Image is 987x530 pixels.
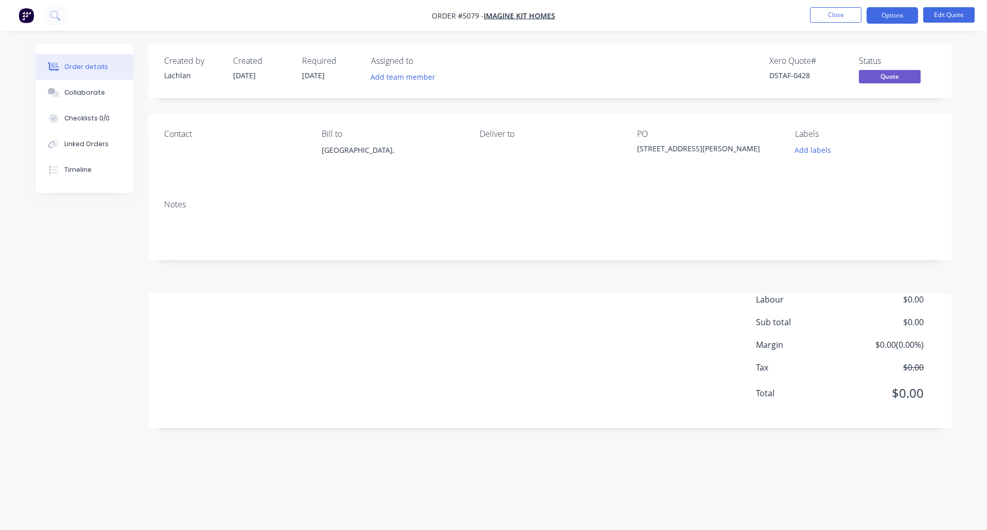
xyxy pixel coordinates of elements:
span: [DATE] [233,70,256,80]
span: $0.00 [848,384,924,402]
div: Lachlan [164,70,221,81]
span: $0.00 [848,293,924,306]
div: Deliver to [480,129,621,139]
button: Close [810,7,861,23]
div: [GEOGRAPHIC_DATA], [322,143,463,157]
div: Status [859,56,936,66]
span: Sub total [756,316,848,328]
span: Total [756,387,848,399]
span: Quote [859,70,921,83]
img: Factory [19,8,34,23]
div: [STREET_ADDRESS][PERSON_NAME] [637,143,766,157]
div: Collaborate [64,88,105,97]
button: Linked Orders [36,131,133,157]
span: Tax [756,361,848,374]
button: Edit Quote [923,7,975,23]
button: Add team member [365,70,441,84]
div: Xero Quote # [769,56,847,66]
span: Labour [756,293,848,306]
div: Order details [64,62,108,72]
div: PO [637,129,778,139]
button: Order details [36,54,133,80]
div: Required [302,56,359,66]
span: Order #5079 - [432,11,484,21]
div: Linked Orders [64,139,109,149]
button: Options [867,7,918,24]
span: $0.00 ( 0.00 %) [848,339,924,351]
div: Assigned to [371,56,474,66]
div: Contact [164,129,305,139]
div: [GEOGRAPHIC_DATA], [322,143,463,176]
button: Timeline [36,157,133,183]
div: Notes [164,200,936,209]
span: $0.00 [848,316,924,328]
button: Add team member [371,70,441,84]
div: Labels [795,129,936,139]
div: Created [233,56,290,66]
span: [DATE] [302,70,325,80]
span: $0.00 [848,361,924,374]
div: Checklists 0/0 [64,114,110,123]
button: Checklists 0/0 [36,105,133,131]
span: Margin [756,339,848,351]
a: Imagine Kit Homes [484,11,555,21]
div: Timeline [64,165,92,174]
button: Add labels [789,143,836,157]
div: Created by [164,56,221,66]
div: DSTAF-0428 [769,70,847,81]
div: Bill to [322,129,463,139]
button: Collaborate [36,80,133,105]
